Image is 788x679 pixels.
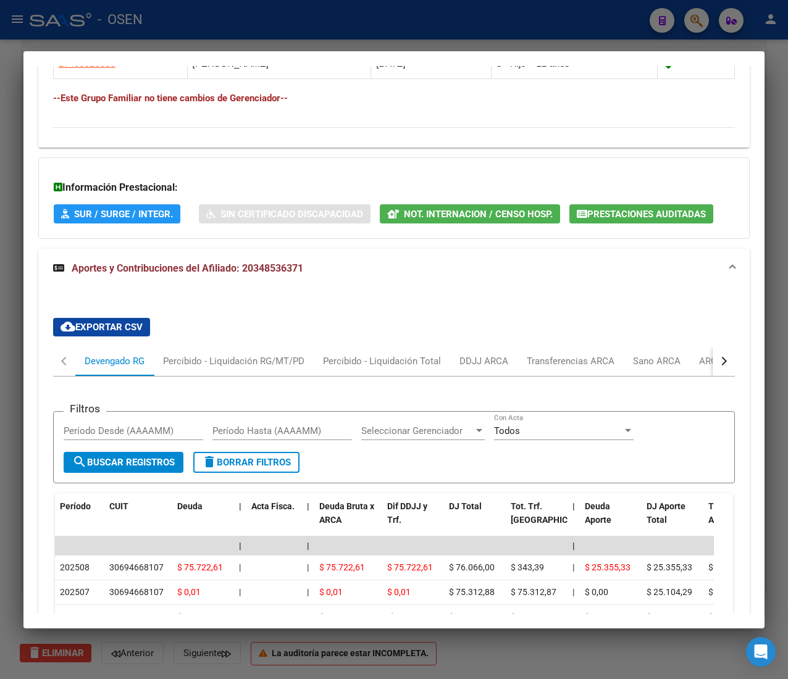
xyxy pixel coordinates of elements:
[302,493,314,548] datatable-header-cell: |
[74,209,173,220] span: SUR / SURGE / INTEGR.
[647,612,692,622] span: $ 40.255,90
[239,612,241,622] span: |
[177,562,223,572] span: $ 75.722,61
[85,354,145,368] div: Devengado RG
[64,452,183,473] button: Buscar Registros
[511,587,556,597] span: $ 75.312,87
[104,493,172,548] datatable-header-cell: CUIT
[572,587,574,597] span: |
[387,587,411,597] span: $ 0,01
[647,562,692,572] span: $ 25.355,33
[633,354,681,368] div: Sano ARCA
[319,562,365,572] span: $ 75.722,61
[307,562,309,572] span: |
[60,612,90,622] span: 202506
[72,454,87,469] mat-icon: search
[703,493,765,548] datatable-header-cell: Transferido Aporte
[199,204,371,223] button: Sin Certificado Discapacidad
[444,493,506,548] datatable-header-cell: DJ Total
[177,501,203,511] span: Deuda
[239,501,241,511] span: |
[61,322,143,333] span: Exportar CSV
[380,204,560,223] button: Not. Internacion / Censo Hosp.
[585,562,631,572] span: $ 25.355,33
[53,318,150,336] button: Exportar CSV
[572,501,575,511] span: |
[234,493,246,548] datatable-header-cell: |
[251,501,295,511] span: Acta Fisca.
[319,612,343,622] span: $ 0,00
[59,58,115,69] span: 27483326888
[387,612,413,622] span: -$ 0,01
[449,587,495,597] span: $ 75.312,88
[177,612,201,622] span: $ 0,00
[585,612,608,622] span: $ 0,00
[387,562,433,572] span: $ 75.722,61
[60,562,90,572] span: 202508
[361,425,474,436] span: Seleccionar Gerenciador
[580,493,642,548] datatable-header-cell: Deuda Aporte
[647,587,692,597] span: $ 25.104,29
[172,493,234,548] datatable-header-cell: Deuda
[53,91,735,105] h4: --Este Grupo Familiar no tiene cambios de Gerenciador--
[708,501,755,525] span: Transferido Aporte
[449,612,500,622] span: $ 120.767,69
[109,501,128,511] span: CUIT
[60,501,91,511] span: Período
[572,562,574,572] span: |
[459,354,508,368] div: DDJJ ARCA
[569,204,713,223] button: Prestaciones Auditadas
[307,612,309,622] span: |
[382,493,444,548] datatable-header-cell: Dif DDJJ y Trf.
[511,562,544,572] span: $ 343,39
[61,319,75,334] mat-icon: cloud_download
[109,610,164,624] div: 30694668107
[708,562,732,572] span: $ 0,00
[323,354,441,368] div: Percibido - Liquidación Total
[572,541,575,551] span: |
[220,209,363,220] span: Sin Certificado Discapacidad
[109,585,164,599] div: 30694668107
[239,541,241,551] span: |
[708,612,754,622] span: $ 40.255,90
[647,501,685,525] span: DJ Aporte Total
[163,354,304,368] div: Percibido - Liquidación RG/MT/PD
[511,612,561,622] span: $ 120.767,70
[54,204,180,223] button: SUR / SURGE / INTEGR.
[511,501,595,525] span: Tot. Trf. [GEOGRAPHIC_DATA]
[38,249,750,288] mat-expansion-panel-header: Aportes y Contribuciones del Afiliado: 20348536371
[177,587,201,597] span: $ 0,01
[307,541,309,551] span: |
[708,587,754,597] span: $ 25.104,29
[307,587,309,597] span: |
[642,493,703,548] datatable-header-cell: DJ Aporte Total
[746,637,776,667] div: Open Intercom Messenger
[60,587,90,597] span: 202507
[404,209,553,220] span: Not. Internacion / Censo Hosp.
[307,501,309,511] span: |
[239,587,241,597] span: |
[585,501,611,525] span: Deuda Aporte
[202,454,217,469] mat-icon: delete
[449,501,482,511] span: DJ Total
[72,457,175,468] span: Buscar Registros
[246,493,302,548] datatable-header-cell: Acta Fisca.
[109,560,164,575] div: 30694668107
[72,262,303,274] span: Aportes y Contribuciones del Afiliado: 20348536371
[202,457,291,468] span: Borrar Filtros
[193,452,300,473] button: Borrar Filtros
[572,612,574,622] span: |
[239,562,241,572] span: |
[319,501,374,525] span: Deuda Bruta x ARCA
[494,425,520,436] span: Todos
[449,562,495,572] span: $ 76.066,00
[585,587,608,597] span: $ 0,00
[587,209,706,220] span: Prestaciones Auditadas
[527,354,614,368] div: Transferencias ARCA
[387,501,427,525] span: Dif DDJJ y Trf.
[54,180,734,195] h3: Información Prestacional:
[55,493,104,548] datatable-header-cell: Período
[319,587,343,597] span: $ 0,01
[568,493,580,548] datatable-header-cell: |
[314,493,382,548] datatable-header-cell: Deuda Bruta x ARCA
